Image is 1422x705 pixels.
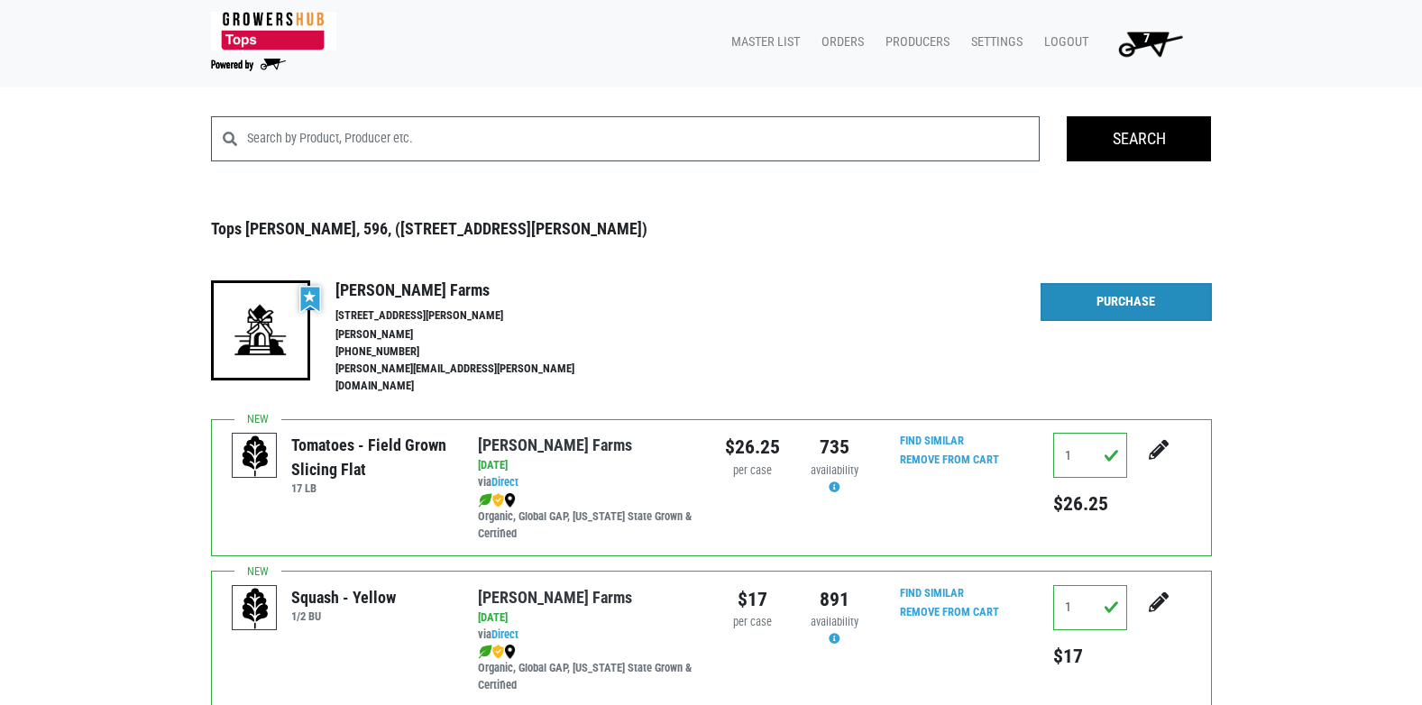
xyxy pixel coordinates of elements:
[478,493,492,508] img: leaf-e5c59151409436ccce96b2ca1b28e03c.png
[491,475,518,489] a: Direct
[478,474,697,491] div: via
[725,614,780,631] div: per case
[291,481,451,495] h6: 17 LB
[807,25,871,60] a: Orders
[211,280,310,380] img: 19-7441ae2ccb79c876ff41c34f3bd0da69.png
[291,609,396,623] h6: 1/2 BU
[1053,433,1127,478] input: Qty
[211,219,1212,239] h3: Tops [PERSON_NAME], 596, ([STREET_ADDRESS][PERSON_NAME])
[889,602,1010,623] input: Remove From Cart
[1053,645,1127,668] h5: $17
[900,586,964,600] a: Find Similar
[335,343,613,361] li: [PHONE_NUMBER]
[247,116,1041,161] input: Search by Product, Producer etc.
[233,586,278,631] img: placeholder-variety-43d6402dacf2d531de610a020419775a.svg
[478,609,697,627] div: [DATE]
[504,645,516,659] img: map_marker-0e94453035b3232a4d21701695807de9.png
[807,433,862,462] div: 735
[233,434,278,479] img: placeholder-variety-43d6402dacf2d531de610a020419775a.svg
[478,645,492,659] img: leaf-e5c59151409436ccce96b2ca1b28e03c.png
[1041,283,1212,321] a: Purchase
[811,615,858,628] span: availability
[335,280,613,300] h4: [PERSON_NAME] Farms
[1067,116,1211,161] input: Search
[1030,25,1096,60] a: Logout
[725,462,780,480] div: per case
[1053,492,1127,516] h5: $26.25
[811,463,858,477] span: availability
[478,457,697,474] div: [DATE]
[1096,25,1197,61] a: 7
[478,588,632,607] a: [PERSON_NAME] Farms
[504,493,516,508] img: map_marker-0e94453035b3232a4d21701695807de9.png
[871,25,957,60] a: Producers
[291,433,451,481] div: Tomatoes - Field Grown Slicing Flat
[1110,25,1190,61] img: Cart
[900,434,964,447] a: Find Similar
[211,12,336,50] img: 279edf242af8f9d49a69d9d2afa010fb.png
[717,25,807,60] a: Master List
[335,307,613,325] li: [STREET_ADDRESS][PERSON_NAME]
[211,59,286,71] img: Powered by Big Wheelbarrow
[478,627,697,644] div: via
[335,326,613,343] li: [PERSON_NAME]
[478,435,632,454] a: [PERSON_NAME] Farms
[957,25,1030,60] a: Settings
[335,361,613,395] li: [PERSON_NAME][EMAIL_ADDRESS][PERSON_NAME][DOMAIN_NAME]
[491,627,518,641] a: Direct
[291,585,396,609] div: Squash - Yellow
[492,645,504,659] img: safety-e55c860ca8c00a9c171001a62a92dabd.png
[478,643,697,694] div: Organic, Global GAP, [US_STATE] State Grown & Certified
[725,585,780,614] div: $17
[725,433,780,462] div: $26.25
[478,491,697,543] div: Organic, Global GAP, [US_STATE] State Grown & Certified
[807,585,862,614] div: 891
[1053,585,1127,630] input: Qty
[1143,31,1150,46] span: 7
[889,450,1010,471] input: Remove From Cart
[492,493,504,508] img: safety-e55c860ca8c00a9c171001a62a92dabd.png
